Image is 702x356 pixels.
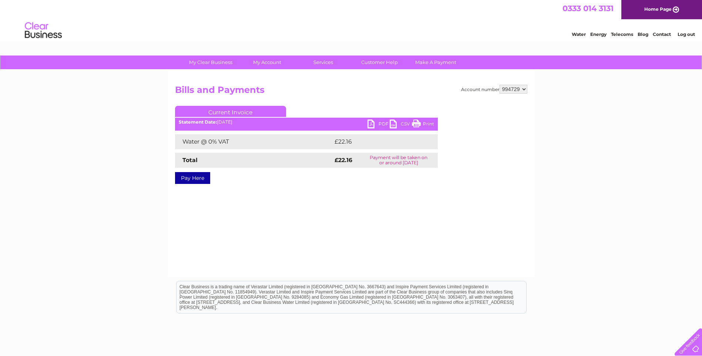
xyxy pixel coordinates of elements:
a: Contact [653,31,671,37]
div: Clear Business is a trading name of Verastar Limited (registered in [GEOGRAPHIC_DATA] No. 3667643... [177,4,526,36]
td: Water @ 0% VAT [175,134,333,149]
strong: £22.16 [335,157,352,164]
a: Make A Payment [405,56,466,69]
a: My Account [236,56,298,69]
a: Blog [638,31,648,37]
td: £22.16 [333,134,422,149]
img: logo.png [24,19,62,42]
a: Energy [590,31,607,37]
a: Services [293,56,354,69]
a: Customer Help [349,56,410,69]
a: Log out [678,31,695,37]
strong: Total [182,157,198,164]
a: Print [412,120,434,130]
b: Statement Date: [179,119,217,125]
a: Telecoms [611,31,633,37]
a: My Clear Business [180,56,241,69]
td: Payment will be taken on or around [DATE] [360,153,437,168]
a: 0333 014 3131 [562,4,614,13]
div: Account number [461,85,527,94]
div: [DATE] [175,120,438,125]
a: CSV [390,120,412,130]
h2: Bills and Payments [175,85,527,99]
a: Pay Here [175,172,210,184]
a: Water [572,31,586,37]
a: Current Invoice [175,106,286,117]
a: PDF [367,120,390,130]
